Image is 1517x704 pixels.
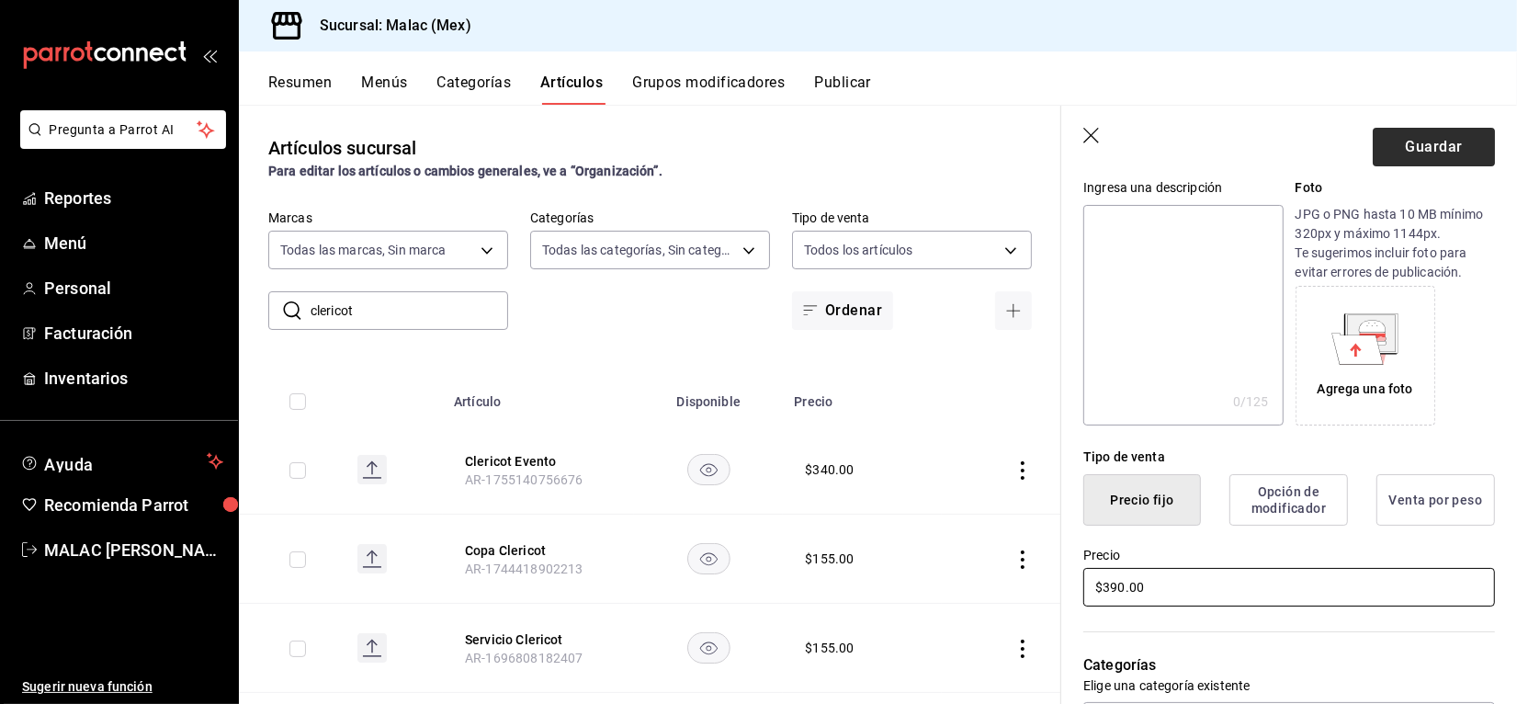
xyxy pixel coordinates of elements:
[1376,474,1495,526] button: Venta por peso
[805,550,854,568] div: $ 155.00
[44,366,223,391] span: Inventarios
[465,452,612,471] button: edit-product-location
[268,134,416,162] div: Artículos sucursal
[44,538,223,562] span: MALAC [PERSON_NAME]
[1083,448,1495,467] div: Tipo de venta
[1233,392,1269,411] div: 0 /125
[50,120,198,140] span: Pregunta a Parrot AI
[687,543,730,574] button: availability-product
[44,493,223,517] span: Recomienda Parrot
[804,241,913,259] span: Todos los artículos
[465,562,583,576] span: AR-1744418902213
[305,15,471,37] h3: Sucursal: Malac (Mex)
[1083,654,1495,676] p: Categorías
[44,231,223,255] span: Menú
[792,291,893,330] button: Ordenar
[437,74,512,105] button: Categorías
[1300,290,1431,421] div: Agrega una foto
[783,367,942,426] th: Precio
[1373,128,1495,166] button: Guardar
[1083,568,1495,607] input: $0.00
[530,212,770,225] label: Categorías
[268,74,1517,105] div: navigation tabs
[1318,380,1413,399] div: Agrega una foto
[1083,178,1283,198] div: Ingresa una descripción
[268,164,662,178] strong: Para editar los artículos o cambios generales, ve a “Organización”.
[311,292,508,329] input: Buscar artículo
[1296,178,1495,198] p: Foto
[465,630,612,649] button: edit-product-location
[22,677,223,697] span: Sugerir nueva función
[542,241,736,259] span: Todas las categorías, Sin categoría
[202,48,217,62] button: open_drawer_menu
[687,632,730,664] button: availability-product
[1083,676,1495,695] p: Elige una categoría existente
[814,74,871,105] button: Publicar
[792,212,1032,225] label: Tipo de venta
[1013,640,1032,658] button: actions
[268,74,332,105] button: Resumen
[1083,474,1201,526] button: Precio fijo
[44,321,223,346] span: Facturación
[540,74,603,105] button: Artículos
[1229,474,1348,526] button: Opción de modificador
[1296,205,1495,282] p: JPG o PNG hasta 10 MB mínimo 320px y máximo 1144px. Te sugerimos incluir foto para evitar errores...
[443,367,634,426] th: Artículo
[634,367,783,426] th: Disponible
[465,541,612,560] button: edit-product-location
[13,133,226,153] a: Pregunta a Parrot AI
[280,241,447,259] span: Todas las marcas, Sin marca
[44,450,199,472] span: Ayuda
[805,639,854,657] div: $ 155.00
[1013,461,1032,480] button: actions
[1013,551,1032,569] button: actions
[44,186,223,210] span: Reportes
[687,454,730,485] button: availability-product
[1083,550,1495,562] label: Precio
[44,276,223,301] span: Personal
[361,74,407,105] button: Menús
[20,110,226,149] button: Pregunta a Parrot AI
[805,460,854,479] div: $ 340.00
[632,74,785,105] button: Grupos modificadores
[268,212,508,225] label: Marcas
[465,472,583,487] span: AR-1755140756676
[465,651,583,665] span: AR-1696808182407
